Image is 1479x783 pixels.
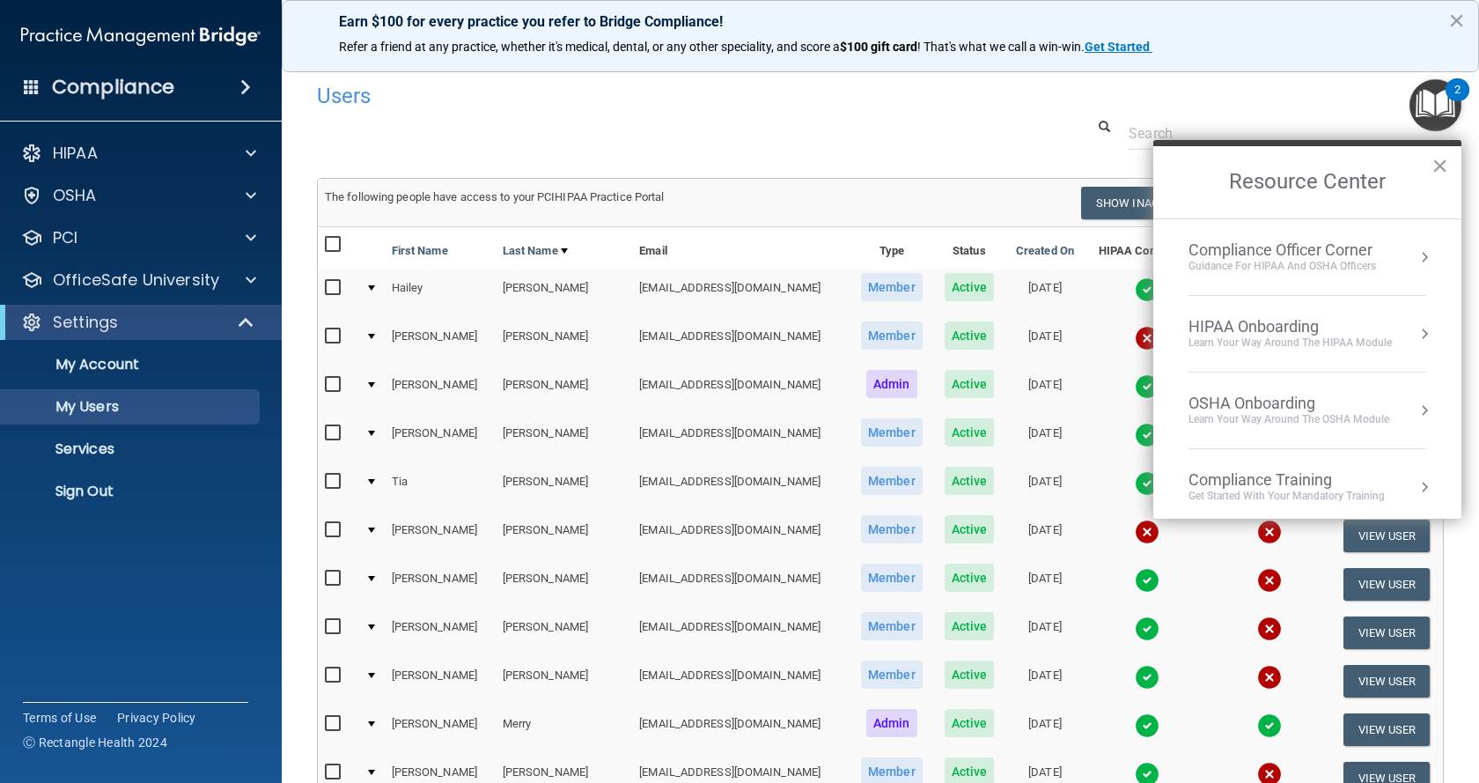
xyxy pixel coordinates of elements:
[496,366,633,415] td: [PERSON_NAME]
[1016,240,1074,262] a: Created On
[496,512,633,560] td: [PERSON_NAME]
[53,227,77,248] p: PCI
[339,13,1422,30] p: Earn $100 for every practice you refer to Bridge Compliance!
[385,705,496,754] td: [PERSON_NAME]
[385,366,496,415] td: [PERSON_NAME]
[632,609,850,657] td: [EMAIL_ADDRESS][DOMAIN_NAME]
[1135,713,1159,738] img: tick.e7d51cea.svg
[1004,657,1085,705] td: [DATE]
[917,40,1085,54] span: ! That's what we call a win-win.
[1343,520,1431,552] button: View User
[1343,665,1431,698] button: View User
[1343,568,1431,601] button: View User
[496,560,633,609] td: [PERSON_NAME]
[52,75,174,100] h4: Compliance
[1448,6,1465,34] button: Close
[1085,227,1210,270] th: HIPAA Compliance
[1135,423,1159,447] img: tick.e7d51cea.svg
[496,318,633,366] td: [PERSON_NAME]
[1153,140,1461,519] div: Resource Center
[339,40,840,54] span: Refer a friend at any practice, whether it's medical, dental, or any other speciality, and score a
[21,143,256,164] a: HIPAA
[1257,713,1282,738] img: tick.e7d51cea.svg
[1081,187,1234,219] button: Show Inactive Users
[632,560,850,609] td: [EMAIL_ADDRESS][DOMAIN_NAME]
[945,515,995,543] span: Active
[1135,374,1159,399] img: tick.e7d51cea.svg
[325,190,665,203] span: The following people have access to your PCIHIPAA Practice Portal
[1085,40,1152,54] a: Get Started
[11,398,252,416] p: My Users
[632,463,850,512] td: [EMAIL_ADDRESS][DOMAIN_NAME]
[392,240,448,262] a: First Name
[1188,336,1392,351] div: Learn Your Way around the HIPAA module
[861,418,923,447] span: Member
[21,18,261,54] img: PMB logo
[1004,366,1085,415] td: [DATE]
[861,564,923,592] span: Member
[945,418,995,447] span: Active
[945,273,995,301] span: Active
[21,312,255,333] a: Settings
[861,273,923,301] span: Member
[53,312,118,333] p: Settings
[385,512,496,560] td: [PERSON_NAME]
[496,609,633,657] td: [PERSON_NAME]
[632,227,850,270] th: Email
[850,227,933,270] th: Type
[1257,665,1282,690] img: cross.ca9f0e7f.svg
[945,709,995,737] span: Active
[385,415,496,463] td: [PERSON_NAME]
[632,318,850,366] td: [EMAIL_ADDRESS][DOMAIN_NAME]
[1409,79,1461,131] button: Open Resource Center, 2 new notifications
[1129,117,1431,150] input: Search
[23,734,167,751] span: Ⓒ Rectangle Health 2024
[385,657,496,705] td: [PERSON_NAME]
[1004,609,1085,657] td: [DATE]
[1188,394,1389,413] div: OSHA Onboarding
[21,185,256,206] a: OSHA
[1085,40,1150,54] strong: Get Started
[1004,270,1085,318] td: [DATE]
[632,366,850,415] td: [EMAIL_ADDRESS][DOMAIN_NAME]
[21,227,256,248] a: PCI
[632,657,850,705] td: [EMAIL_ADDRESS][DOMAIN_NAME]
[632,270,850,318] td: [EMAIL_ADDRESS][DOMAIN_NAME]
[1188,412,1389,427] div: Learn your way around the OSHA module
[21,270,256,291] a: OfficeSafe University
[861,612,923,640] span: Member
[861,467,923,495] span: Member
[1257,568,1282,593] img: cross.ca9f0e7f.svg
[1188,240,1376,260] div: Compliance Officer Corner
[385,560,496,609] td: [PERSON_NAME]
[1431,151,1448,180] button: Close
[1135,471,1159,496] img: tick.e7d51cea.svg
[840,40,917,54] strong: $100 gift card
[496,705,633,754] td: Merry
[11,356,252,373] p: My Account
[1135,326,1159,351] img: cross.ca9f0e7f.svg
[1188,489,1385,504] div: Get Started with your mandatory training
[385,609,496,657] td: [PERSON_NAME]
[1135,520,1159,544] img: cross.ca9f0e7f.svg
[1004,512,1085,560] td: [DATE]
[1188,317,1392,336] div: HIPAA Onboarding
[1004,463,1085,512] td: [DATE]
[1135,277,1159,302] img: tick.e7d51cea.svg
[861,661,923,689] span: Member
[385,270,496,318] td: Hailey
[117,709,196,727] a: Privacy Policy
[385,463,496,512] td: Tia
[503,240,568,262] a: Last Name
[1188,259,1376,274] div: Guidance for HIPAA and OSHA Officers
[496,415,633,463] td: [PERSON_NAME]
[11,440,252,458] p: Services
[53,185,97,206] p: OSHA
[861,321,923,350] span: Member
[496,270,633,318] td: [PERSON_NAME]
[1004,318,1085,366] td: [DATE]
[23,709,96,727] a: Terms of Use
[1153,146,1461,218] h2: Resource Center
[53,143,98,164] p: HIPAA
[1004,705,1085,754] td: [DATE]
